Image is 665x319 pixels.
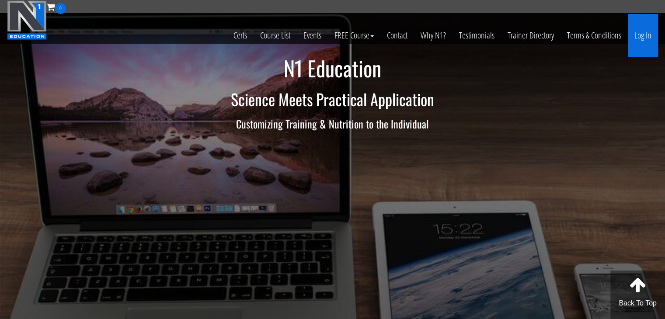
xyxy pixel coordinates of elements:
h2: Science Meets Practical Application [77,90,588,108]
a: Why N1? [414,14,453,57]
img: n1-education [7,0,47,40]
h1: N1 Education [77,57,588,80]
a: Trainer Directory [501,14,561,57]
a: Course List [254,14,297,57]
a: FREE Course [328,14,380,57]
h3: Customizing Training & Nutrition to the Individual [77,118,588,129]
a: Terms & Conditions [561,14,628,57]
a: 0 [47,1,66,13]
a: Certs [227,14,254,57]
a: Events [297,14,328,57]
a: Contact [380,14,414,57]
a: Log In [628,14,658,57]
a: Testimonials [453,14,501,57]
span: 0 [55,3,66,14]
